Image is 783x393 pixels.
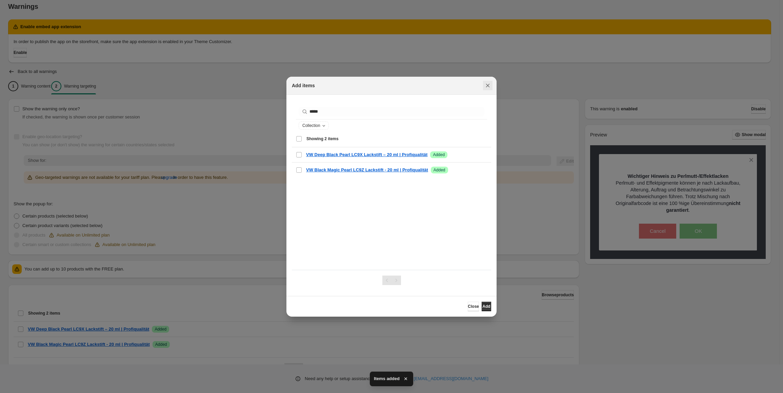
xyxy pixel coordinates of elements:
button: Collection [299,122,328,129]
button: Close [468,302,479,311]
span: Added [434,167,445,173]
nav: Pagination [382,276,401,285]
span: Added [433,152,445,157]
h2: Add items [292,82,315,89]
span: Showing 2 items [306,136,339,142]
button: Add [482,302,491,311]
span: Items added [374,375,400,382]
a: VW Deep Black Pearl LC9X Lackstift – 20 ml | Profiqualität [306,151,427,158]
button: Close [483,81,493,90]
span: Close [468,304,479,309]
a: VW Black Magic Pearl LC9Z Lackstift - 20 ml | Profiqualität [306,167,428,173]
span: Collection [302,123,320,128]
span: Add [482,304,490,309]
